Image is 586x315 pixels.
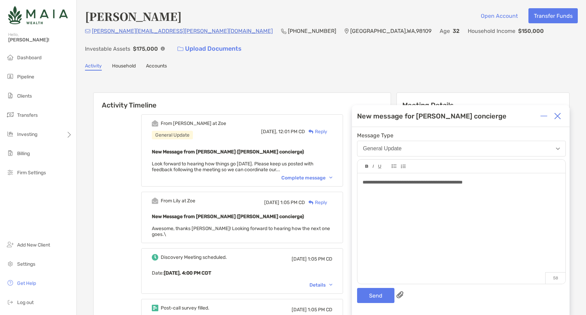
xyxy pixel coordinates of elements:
[8,37,72,43] span: [PERSON_NAME]!
[6,111,14,119] img: transfers icon
[152,198,158,204] img: Event icon
[540,113,547,119] img: Expand or collapse
[278,129,305,135] span: 12:01 PM CD
[6,53,14,61] img: dashboard icon
[440,27,450,35] p: Age
[85,29,90,33] img: Email Icon
[308,256,332,262] span: 1:05 PM CD
[308,200,314,205] img: Reply icon
[545,272,565,284] p: 58
[357,141,566,156] button: General Update
[17,300,34,305] span: Log out
[161,198,195,204] div: From Lily at Zoe
[305,199,327,206] div: Reply
[6,298,14,306] img: logout icon
[17,170,46,176] span: Firm Settings
[178,47,183,51] img: button icon
[6,149,14,157] img: billing icon
[6,240,14,249] img: add_new_client icon
[292,307,307,313] span: [DATE]
[161,254,227,260] div: Discovery Meeting scheduled.
[6,72,14,80] img: pipeline icon
[329,177,332,179] img: Chevron icon
[6,260,14,268] img: settings icon
[6,168,14,176] img: firm-settings icon
[281,175,332,181] div: Complete message
[357,112,506,120] div: New message for [PERSON_NAME] concierge
[402,101,564,110] p: Meeting Details
[92,27,273,35] p: [PERSON_NAME][EMAIL_ADDRESS][PERSON_NAME][DOMAIN_NAME]
[8,3,68,27] img: Zoe Logo
[373,165,374,168] img: Editor control icon
[152,161,314,173] span: Look forward to hearing how things go [DATE]. Please keep us posted with feedback following the m...
[475,8,523,23] button: Open Account
[94,93,391,109] h6: Activity Timeline
[17,55,41,61] span: Dashboard
[146,63,167,71] a: Accounts
[164,270,211,276] b: [DATE], 4:00 PM CDT
[281,28,286,34] img: Phone Icon
[6,130,14,138] img: investing icon
[305,128,327,135] div: Reply
[152,149,304,155] b: New Message from [PERSON_NAME] ([PERSON_NAME] concierge)
[378,165,381,168] img: Editor control icon
[173,41,246,56] a: Upload Documents
[152,254,158,261] img: Event icon
[152,305,158,311] img: Event icon
[112,63,136,71] a: Household
[292,256,307,262] span: [DATE]
[528,8,578,23] button: Transfer Funds
[152,269,332,277] p: Date :
[344,28,349,34] img: Location Icon
[85,8,182,24] h4: [PERSON_NAME]
[288,27,336,35] p: [PHONE_NUMBER]
[17,151,30,156] span: Billing
[453,27,460,35] p: 32
[161,121,226,126] div: From [PERSON_NAME] at Zoe
[161,305,209,311] div: Post-call survey filled.
[280,200,305,205] span: 1:05 PM CD
[17,131,37,137] span: Investing
[161,47,165,51] img: Info Icon
[152,214,304,219] b: New Message from [PERSON_NAME] ([PERSON_NAME] concierge)
[17,74,34,80] span: Pipeline
[401,164,406,168] img: Editor control icon
[365,165,368,168] img: Editor control icon
[309,282,332,288] div: Details
[357,132,566,139] span: Message Type
[350,27,431,35] p: [GEOGRAPHIC_DATA] , WA , 98109
[554,113,561,119] img: Close
[556,148,560,150] img: Open dropdown arrow
[468,27,515,35] p: Household Income
[152,226,330,237] span: Awesome, thanks [PERSON_NAME]! Looking forward to hearing how the next one goes.\
[85,63,102,71] a: Activity
[261,129,277,135] span: [DATE],
[518,27,544,35] p: $150,000
[308,129,314,134] img: Reply icon
[363,146,402,152] div: General Update
[152,120,158,127] img: Event icon
[17,280,36,286] span: Get Help
[329,284,332,286] img: Chevron icon
[264,200,279,205] span: [DATE]
[392,164,396,168] img: Editor control icon
[6,91,14,100] img: clients icon
[17,93,32,99] span: Clients
[133,45,158,53] p: $175,000
[152,131,193,139] div: General Update
[17,112,38,118] span: Transfers
[6,279,14,287] img: get-help icon
[17,242,50,248] span: Add New Client
[17,261,35,267] span: Settings
[85,45,130,53] p: Investable Assets
[308,307,332,313] span: 1:05 PM CD
[396,291,403,298] img: paperclip attachments
[357,288,394,303] button: Send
